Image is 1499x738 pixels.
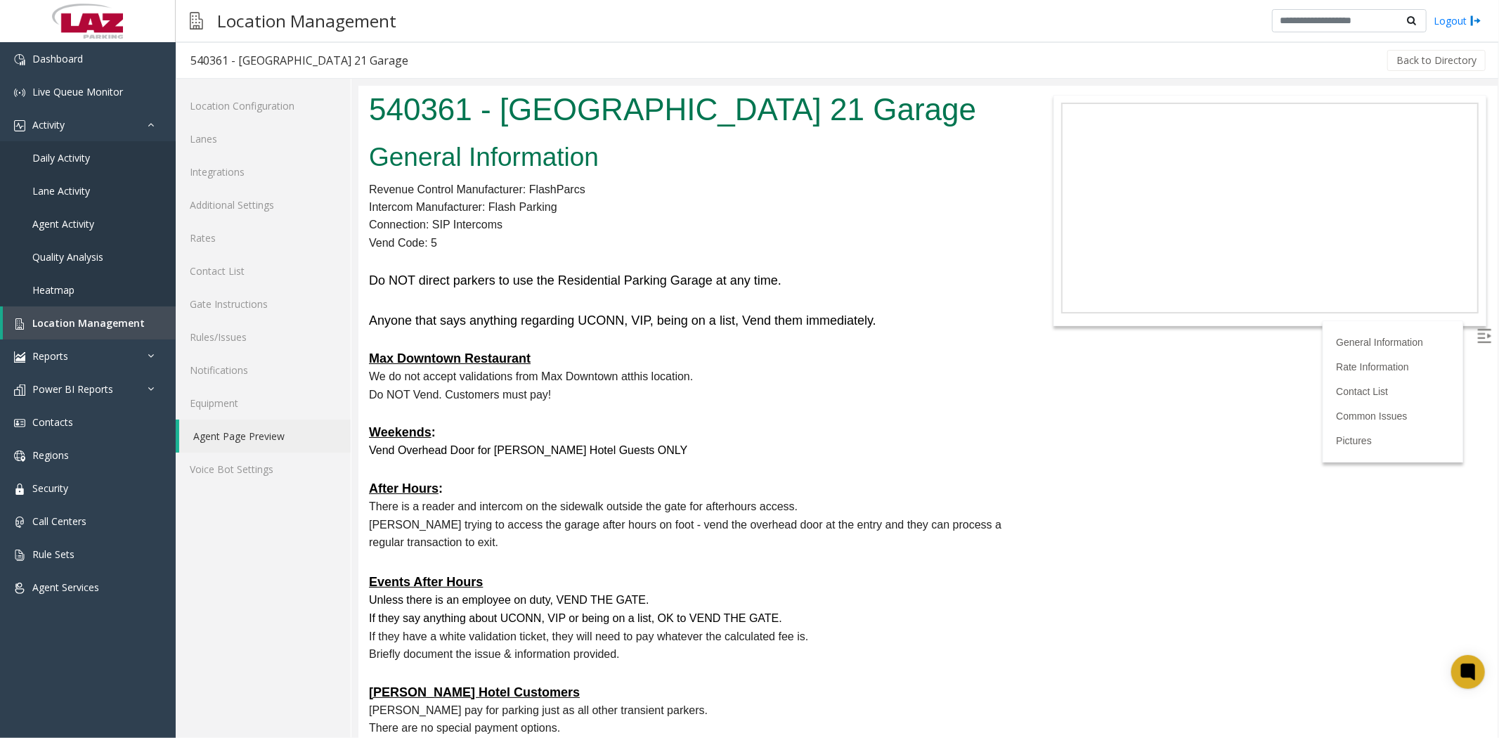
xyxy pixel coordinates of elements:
[11,489,124,503] u: Events After Hours
[32,118,65,131] span: Activity
[11,616,654,652] p: [PERSON_NAME] pay for parking just as all other transient parkers. There are no special payment o...
[11,2,654,46] h1: 540361 - [GEOGRAPHIC_DATA] 21 Garage
[32,481,68,495] span: Security
[32,250,103,264] span: Quality Analysis
[32,316,145,330] span: Location Management
[14,417,25,429] img: 'icon'
[11,266,172,280] u: Max Downtown Restaurant
[32,415,73,429] span: Contacts
[11,282,654,318] p: We do not accept validations from Max Downtown at n. Do NOT Vend. Customers must pay!
[14,550,25,561] img: 'icon'
[11,412,654,466] p: There is a reader and intercom on the sidewalk outside the gate for afterhours access. [PERSON_NA...
[32,151,90,164] span: Daily Activity
[32,514,86,528] span: Call Centers
[1434,13,1481,28] a: Logout
[11,600,221,614] u: [PERSON_NAME] Hotel Customers
[32,581,99,594] span: Agent Services
[32,448,69,462] span: Regions
[978,325,1049,336] a: Common Issues
[1470,13,1481,28] img: logout
[11,148,654,167] p: Vend Code: 5
[32,382,113,396] span: Power BI Reports
[14,484,25,495] img: 'icon'
[11,508,290,520] font: Unless there is an employee on duty, VEND THE GATE.
[11,339,73,354] u: Weekends
[176,89,351,122] a: Location Configuration
[176,354,351,387] a: Notifications
[14,54,25,65] img: 'icon'
[176,453,351,486] a: Voice Bot Settings
[210,4,403,38] h3: Location Management
[11,98,227,110] span: Revenue Control Manufacturer: FlashParcs
[1387,50,1486,71] button: Back to Directory
[32,283,74,297] span: Heatmap
[11,396,84,410] font: :
[179,420,351,453] a: Agent Page Preview
[11,358,329,370] font: Vend Overhead Door for [PERSON_NAME] Hotel Guests ONLY
[32,184,90,198] span: Lane Activity
[978,251,1065,262] a: General Information
[176,254,351,287] a: Contact List
[176,221,351,254] a: Rates
[14,451,25,462] img: 'icon'
[176,387,351,420] a: Equipment
[11,53,654,90] h2: General Information
[1119,243,1133,257] img: Open/Close Sidebar Menu
[11,112,654,131] p: Intercom Manufacturer: Flash Parking
[978,349,1013,361] a: Pictures
[11,396,80,410] u: After Hours
[11,339,77,354] font: :
[176,321,351,354] a: Rules/Issues
[3,306,176,339] a: Location Management
[14,583,25,594] img: 'icon'
[32,217,94,231] span: Agent Activity
[978,276,1051,287] a: Rate Information
[11,228,518,242] font: Anyone that says anything regarding UCONN, VIP, being on a list, Vend them immediately.
[176,287,351,321] a: Gate Instructions
[14,517,25,528] img: 'icon'
[14,318,25,330] img: 'icon'
[176,155,351,188] a: Integrations
[11,130,654,148] p: Connection: SIP Intercoms
[176,188,351,221] a: Additional Settings
[14,384,25,396] img: 'icon'
[272,285,325,297] span: this locatio
[978,300,1030,311] a: Contact List
[32,85,123,98] span: Live Queue Monitor
[11,526,424,538] font: If they say anything about UCONN, VIP or being on a list, OK to VEND THE GATE.
[190,4,203,38] img: pageIcon
[32,349,68,363] span: Reports
[11,542,654,560] p: If they have a white validation ticket, they will need to pay whatever the calculated fee is.
[32,52,83,65] span: Dashboard
[190,51,408,70] div: 540361 - [GEOGRAPHIC_DATA] 21 Garage
[14,120,25,131] img: 'icon'
[32,548,74,561] span: Rule Sets
[11,188,423,202] font: Do NOT direct parkers to use the Residential Parking Garage at any time.
[14,351,25,363] img: 'icon'
[14,87,25,98] img: 'icon'
[176,122,351,155] a: Lanes
[11,559,654,578] p: Briefly document the issue & information provided.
